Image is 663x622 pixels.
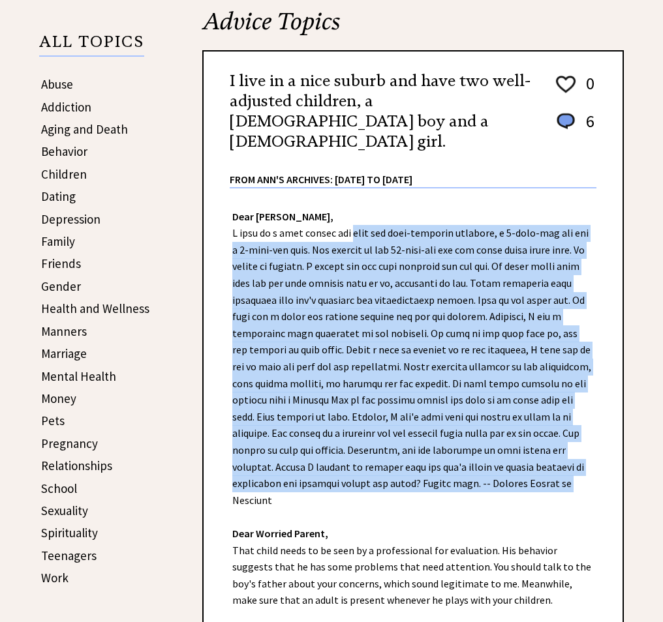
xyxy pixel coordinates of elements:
a: Money [41,391,76,406]
a: Relationships [41,458,112,473]
a: School [41,481,77,496]
a: Dating [41,188,76,204]
a: Friends [41,256,81,271]
strong: Dear Worried Parent, [232,527,328,540]
a: Aging and Death [41,121,128,137]
a: Teenagers [41,548,97,563]
div: From Ann's Archives: [DATE] to [DATE] [230,153,596,187]
a: Pregnancy [41,436,98,451]
h2: I live in a nice suburb and have two well-adjusted children, a [DEMOGRAPHIC_DATA] boy and a [DEMO... [230,71,531,153]
a: Family [41,233,75,249]
p: ALL TOPICS [39,35,144,57]
img: message_round%201.png [554,111,578,132]
a: Addiction [41,99,91,115]
a: Sexuality [41,503,88,518]
a: Spirituality [41,525,98,541]
a: Depression [41,211,100,227]
a: Health and Wellness [41,301,149,316]
td: 6 [579,110,595,145]
a: Pets [41,413,65,428]
a: Work [41,570,69,585]
img: heart_outline%201.png [554,73,578,96]
a: Marriage [41,346,87,361]
td: 0 [579,72,595,109]
a: Abuse [41,76,73,92]
a: Behavior [41,143,87,159]
strong: Dear [PERSON_NAME], [232,210,333,223]
a: Mental Health [41,368,116,384]
a: Gender [41,278,81,294]
a: Manners [41,323,87,339]
h2: Advice Topics [202,6,624,50]
a: Children [41,166,87,182]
